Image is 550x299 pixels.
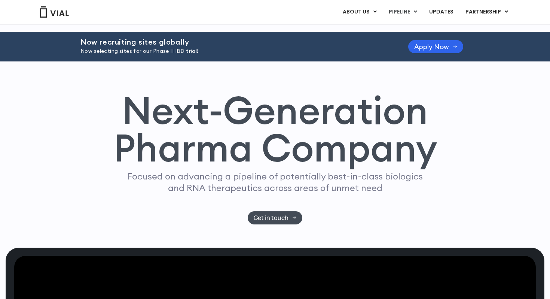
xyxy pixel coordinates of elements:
span: Get in touch [254,215,288,221]
p: Now selecting sites for our Phase II IBD trial! [80,47,389,55]
a: Get in touch [248,211,303,224]
p: Focused on advancing a pipeline of potentially best-in-class biologics and RNA therapeutics acros... [124,170,426,194]
h1: Next-Generation Pharma Company [113,91,437,167]
h2: Now recruiting sites globally [80,38,389,46]
a: UPDATES [423,6,459,18]
a: ABOUT USMenu Toggle [337,6,382,18]
img: Vial Logo [39,6,69,18]
a: PIPELINEMenu Toggle [383,6,423,18]
a: Apply Now [408,40,463,53]
a: PARTNERSHIPMenu Toggle [459,6,514,18]
span: Apply Now [414,44,449,49]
